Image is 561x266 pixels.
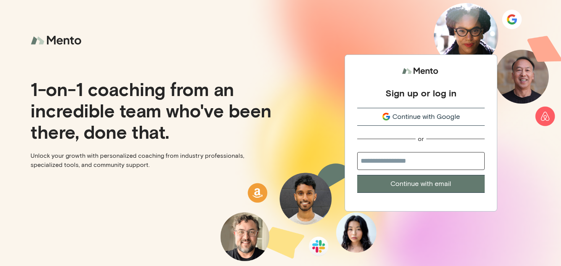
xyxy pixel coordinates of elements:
[418,135,424,143] div: or
[31,151,274,170] p: Unlock your growth with personalized coaching from industry professionals, specialized tools, and...
[357,175,485,193] button: Continue with email
[385,87,456,99] div: Sign up or log in
[31,30,84,51] img: logo
[31,78,274,142] p: 1-on-1 coaching from an incredible team who've been there, done that.
[357,108,485,126] button: Continue with Google
[392,112,460,122] span: Continue with Google
[402,64,440,78] img: logo.svg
